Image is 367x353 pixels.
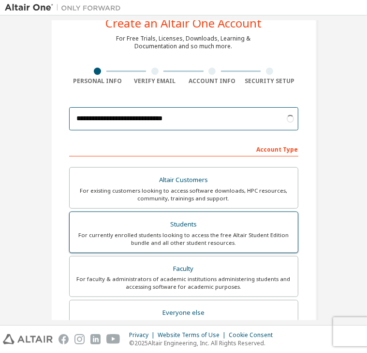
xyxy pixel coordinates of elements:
[117,35,251,50] div: For Free Trials, Licenses, Downloads, Learning & Documentation and so much more.
[69,141,298,156] div: Account Type
[74,334,85,344] img: instagram.svg
[75,173,292,187] div: Altair Customers
[75,262,292,276] div: Faculty
[75,187,292,202] div: For existing customers looking to access software downloads, HPC resources, community, trainings ...
[184,77,241,85] div: Account Info
[75,218,292,231] div: Students
[229,331,279,339] div: Cookie Consent
[90,334,101,344] img: linkedin.svg
[3,334,53,344] img: altair_logo.svg
[69,77,127,85] div: Personal Info
[59,334,69,344] img: facebook.svg
[106,334,120,344] img: youtube.svg
[75,320,292,335] div: For individuals, businesses and everyone else looking to try Altair software and explore our prod...
[105,17,262,29] div: Create an Altair One Account
[5,3,126,13] img: Altair One
[75,275,292,291] div: For faculty & administrators of academic institutions administering students and accessing softwa...
[75,231,292,247] div: For currently enrolled students looking to access the free Altair Student Edition bundle and all ...
[75,306,292,320] div: Everyone else
[129,331,158,339] div: Privacy
[129,339,279,347] p: © 2025 Altair Engineering, Inc. All Rights Reserved.
[158,331,229,339] div: Website Terms of Use
[241,77,298,85] div: Security Setup
[126,77,184,85] div: Verify Email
